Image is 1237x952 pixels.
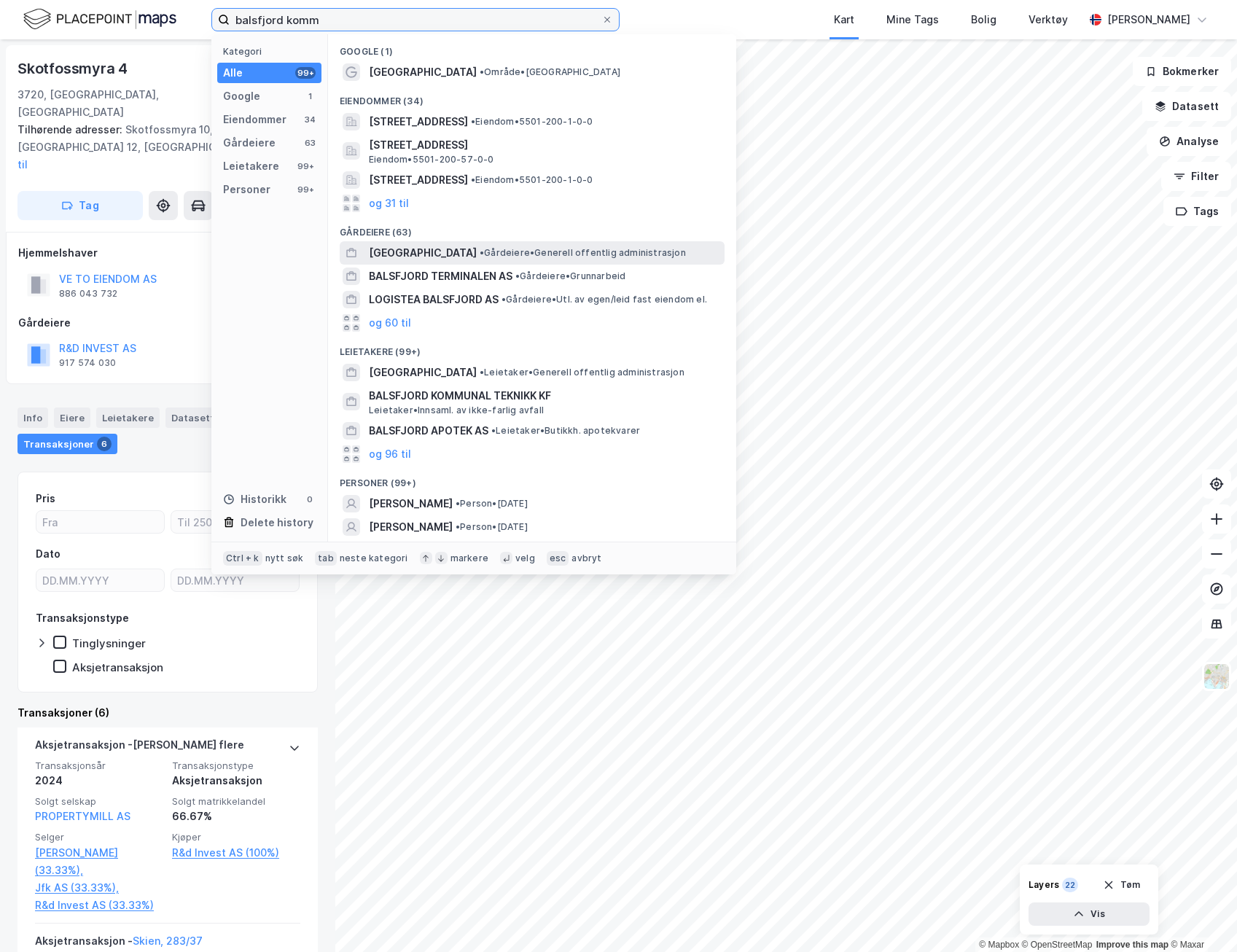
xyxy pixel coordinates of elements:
[1203,663,1230,690] img: Z
[223,87,260,105] div: Google
[35,736,244,760] div: Aksjetransaksjon - [PERSON_NAME] flere
[369,518,453,536] span: [PERSON_NAME]
[369,445,411,463] button: og 96 til
[979,940,1019,950] a: Mapbox
[1142,92,1231,121] button: Datasett
[17,407,48,428] div: Info
[35,810,130,822] a: PROPERTYMILL AS
[230,9,601,31] input: Søk på adresse, matrikkel, gårdeiere, leietakere eller personer
[369,136,719,154] span: [STREET_ADDRESS]
[172,760,300,772] span: Transaksjonstype
[456,498,460,509] span: •
[223,111,286,128] div: Eiendommer
[171,569,299,591] input: DD.MM.YYYY
[450,553,488,564] div: markere
[35,760,163,772] span: Transaksjonsår
[223,551,262,566] div: Ctrl + k
[133,935,203,947] a: Skien, 283/37
[369,314,411,332] button: og 60 til
[1147,127,1231,156] button: Analyse
[17,57,130,80] div: Skotfossmyra 4
[172,844,300,862] a: R&d Invest AS (100%)
[35,844,163,879] a: [PERSON_NAME] (33.33%),
[328,335,736,361] div: Leietakere (99+)
[515,553,535,564] div: velg
[36,545,61,563] div: Dato
[1107,11,1190,28] div: [PERSON_NAME]
[172,795,300,808] span: Solgt matrikkelandel
[1164,882,1237,952] iframe: Chat Widget
[369,113,468,130] span: [STREET_ADDRESS]
[35,772,163,789] div: 2024
[35,879,163,897] a: Jfk AS (33.33%),
[547,551,569,566] div: esc
[834,11,854,28] div: Kart
[328,215,736,241] div: Gårdeiere (63)
[369,195,409,212] button: og 31 til
[223,64,243,82] div: Alle
[223,46,321,57] div: Kategori
[328,34,736,61] div: Google (1)
[471,174,475,185] span: •
[456,498,528,510] span: Person • [DATE]
[171,511,299,533] input: Til 2500000
[304,137,316,149] div: 63
[23,7,176,32] img: logo.f888ab2527a4732fd821a326f86c7f29.svg
[304,114,316,125] div: 34
[72,660,163,674] div: Aksjetransaksjon
[515,270,625,282] span: Gårdeiere • Grunnarbeid
[223,134,276,152] div: Gårdeiere
[515,270,520,281] span: •
[17,86,251,121] div: 3720, [GEOGRAPHIC_DATA], [GEOGRAPHIC_DATA]
[502,294,506,305] span: •
[480,247,484,258] span: •
[223,181,270,198] div: Personer
[172,772,300,789] div: Aksjetransaksjon
[1161,162,1231,191] button: Filter
[18,314,317,332] div: Gårdeiere
[480,66,620,78] span: Område • [GEOGRAPHIC_DATA]
[369,387,719,405] span: BALSFJORD KOMMUNAL TEKNIKK KF
[456,521,460,532] span: •
[1164,882,1237,952] div: Kontrollprogram for chat
[36,609,129,627] div: Transaksjonstype
[17,191,143,220] button: Tag
[369,495,453,512] span: [PERSON_NAME]
[17,434,117,454] div: Transaksjoner
[295,184,316,195] div: 99+
[1029,11,1068,28] div: Verktøy
[241,514,313,531] div: Delete history
[328,84,736,110] div: Eiendommer (34)
[17,704,318,722] div: Transaksjoner (6)
[369,291,499,308] span: LOGISTEA BALSFJORD AS
[369,171,468,189] span: [STREET_ADDRESS]
[36,569,164,591] input: DD.MM.YYYY
[1029,879,1059,891] div: Layers
[369,268,512,285] span: BALSFJORD TERMINALEN AS
[17,123,125,136] span: Tilhørende adresser:
[471,116,593,128] span: Eiendom • 5501-200-1-0-0
[295,67,316,79] div: 99+
[480,66,484,77] span: •
[265,553,304,564] div: nytt søk
[369,244,477,262] span: [GEOGRAPHIC_DATA]
[35,831,163,843] span: Selger
[340,553,408,564] div: neste kategori
[172,831,300,843] span: Kjøper
[36,490,55,507] div: Pris
[369,405,544,416] span: Leietaker • Innsaml. av ikke-farlig avfall
[223,157,279,175] div: Leietakere
[36,511,164,533] input: Fra
[96,407,160,428] div: Leietakere
[480,247,686,259] span: Gårdeiere • Generell offentlig administrasjon
[1096,940,1168,950] a: Improve this map
[480,367,684,378] span: Leietaker • Generell offentlig administrasjon
[35,795,163,808] span: Solgt selskap
[17,121,306,173] div: Skotfossmyra 10, [GEOGRAPHIC_DATA] 12, [GEOGRAPHIC_DATA] 14
[471,116,475,127] span: •
[165,407,220,428] div: Datasett
[315,551,337,566] div: tab
[1093,873,1150,897] button: Tøm
[491,425,496,436] span: •
[456,521,528,533] span: Person • [DATE]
